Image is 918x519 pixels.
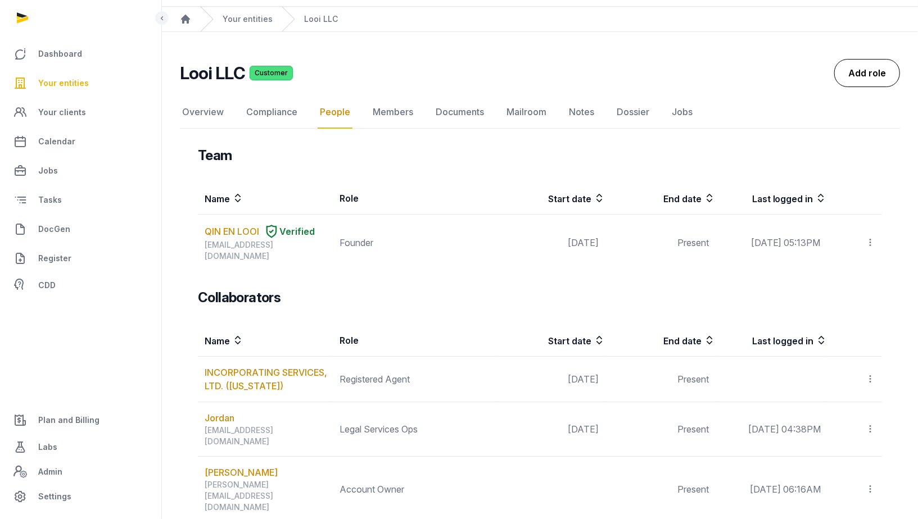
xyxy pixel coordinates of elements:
th: Name [198,325,333,357]
nav: Breadcrumb [162,7,918,32]
a: Your entities [223,13,273,25]
a: CDD [9,274,152,297]
td: Registered Agent [333,357,495,402]
a: QIN EN LOOI [205,225,259,238]
a: Dashboard [9,40,152,67]
th: End date [606,325,716,357]
a: Looi LLC [304,13,338,25]
span: Present [677,374,709,385]
a: Add role [834,59,900,87]
span: Labs [38,440,57,454]
a: [PERSON_NAME] [205,466,278,479]
span: Plan and Billing [38,413,100,427]
a: Your clients [9,99,152,126]
h3: Team [198,147,232,165]
td: [DATE] [495,215,606,271]
span: Jobs [38,164,58,177]
a: Compliance [244,96,300,129]
span: Present [677,237,709,248]
span: Settings [38,490,71,503]
h3: Collaborators [198,289,281,307]
th: End date [605,183,716,215]
nav: Tabs [180,96,900,129]
span: [DATE] 04:38PM [748,424,821,435]
a: People [318,96,352,129]
span: Tasks [38,193,62,207]
td: Legal Services Ops [333,402,495,457]
a: Jobs [670,96,695,129]
a: Plan and Billing [9,407,152,434]
a: Calendar [9,128,152,155]
a: Overview [180,96,226,129]
th: Last logged in [716,325,827,357]
span: Calendar [38,135,75,148]
td: Founder [333,215,495,271]
span: Admin [38,465,62,479]
span: CDD [38,279,56,292]
a: Admin [9,461,152,483]
span: Register [38,252,71,265]
a: Your entities [9,70,152,97]
td: [DATE] [495,357,605,402]
span: Present [677,484,709,495]
span: Present [677,424,709,435]
span: [DATE] 05:13PM [751,237,821,248]
h2: Looi LLC [180,63,245,83]
th: Start date [495,183,606,215]
a: Mailroom [504,96,549,129]
td: [DATE] [495,402,605,457]
div: [PERSON_NAME][EMAIL_ADDRESS][DOMAIN_NAME] [205,479,332,513]
a: Labs [9,434,152,461]
a: INCORPORATING SERVICES, LTD. ([US_STATE]) [205,367,327,391]
span: Your entities [38,76,89,90]
span: Your clients [38,106,86,119]
a: Jordan [205,411,234,425]
th: Start date [495,325,605,357]
span: Dashboard [38,47,82,61]
span: Customer [250,66,293,80]
div: [EMAIL_ADDRESS][DOMAIN_NAME] [205,239,332,262]
a: Notes [567,96,596,129]
div: [EMAIL_ADDRESS][DOMAIN_NAME] [205,425,332,447]
th: Name [198,183,333,215]
a: Settings [9,483,152,510]
a: Documents [433,96,486,129]
a: Jobs [9,157,152,184]
span: [DATE] 06:16AM [750,484,821,495]
a: Tasks [9,186,152,213]
a: Dossier [614,96,652,129]
span: DocGen [38,222,70,236]
th: Last logged in [716,183,827,215]
a: DocGen [9,216,152,243]
a: Members [370,96,415,129]
a: Register [9,245,152,272]
span: Verified [279,225,315,238]
th: Role [333,183,495,215]
th: Role [333,325,495,357]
